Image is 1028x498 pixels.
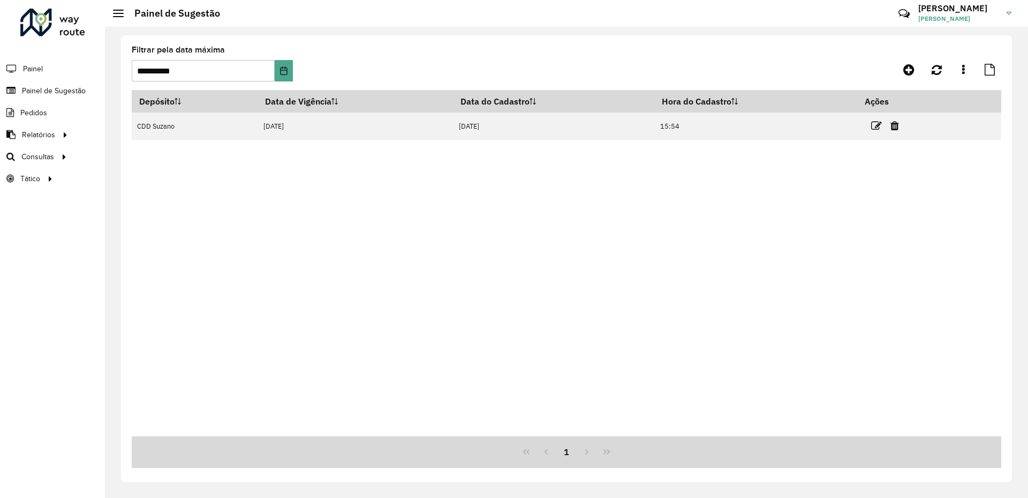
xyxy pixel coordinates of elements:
[124,8,220,19] h2: Painel de Sugestão
[23,63,43,75] span: Painel
[258,90,453,113] th: Data de Vigência
[258,113,453,140] td: [DATE]
[132,90,258,113] th: Depósito
[654,90,857,113] th: Hora do Cadastro
[132,113,258,140] td: CDD Suzano
[871,118,882,133] a: Editar
[453,113,654,140] td: [DATE]
[20,107,47,118] span: Pedidos
[654,113,857,140] td: 15:54
[857,90,921,113] th: Ações
[893,2,916,25] a: Contato Rápido
[918,3,999,13] h3: [PERSON_NAME]
[22,129,55,140] span: Relatórios
[453,90,654,113] th: Data do Cadastro
[21,151,54,162] span: Consultas
[132,43,225,56] label: Filtrar pela data máxima
[918,14,999,24] span: [PERSON_NAME]
[20,173,40,184] span: Tático
[22,85,86,96] span: Painel de Sugestão
[556,442,577,462] button: 1
[275,60,292,81] button: Choose Date
[890,118,899,133] a: Excluir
